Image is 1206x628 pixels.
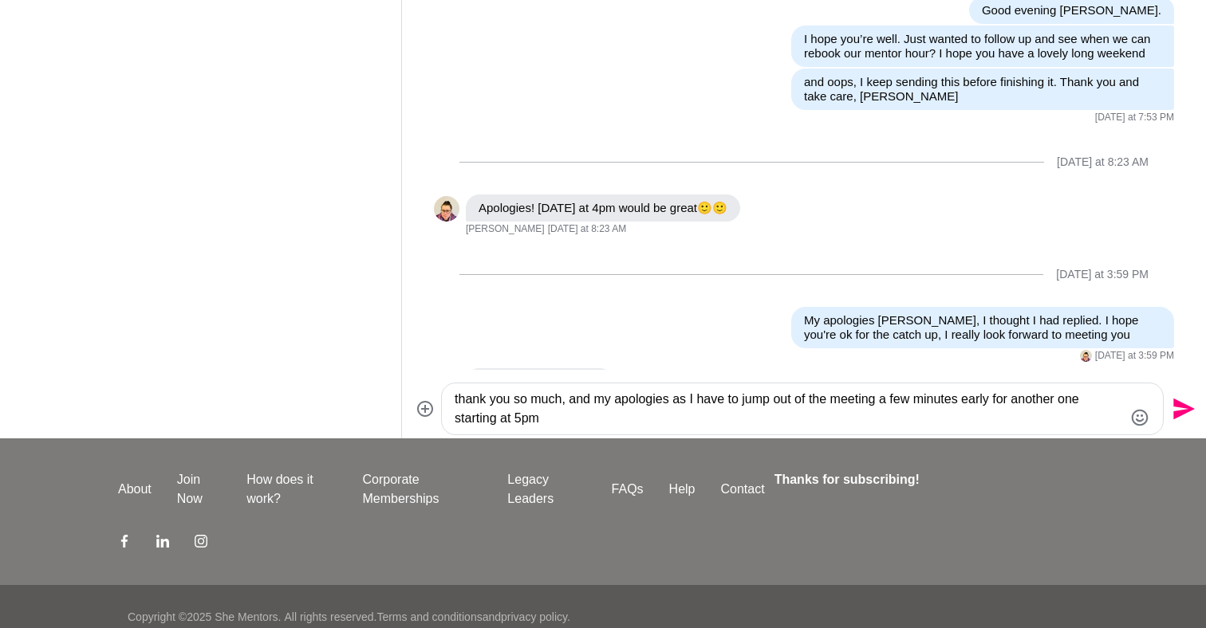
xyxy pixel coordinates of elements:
div: Crystal Bruton [1080,350,1092,362]
img: C [434,196,459,222]
p: My apologies [PERSON_NAME], I thought I had replied. I hope you're ok for the catch up, I really ... [804,313,1161,342]
p: and oops, I keep sending this before finishing it. Thank you and take care, [PERSON_NAME] [804,75,1161,104]
p: I hope you’re well. Just wanted to follow up and see when we can rebook our mentor hour? I hope y... [804,32,1161,61]
h4: Thanks for subscribing! [774,470,1078,489]
a: Terms and conditions [376,610,482,623]
textarea: Type your message [455,390,1123,428]
a: LinkedIn [156,534,169,553]
button: Emoji picker [1130,408,1149,427]
span: [PERSON_NAME] [466,223,545,236]
a: How does it work? [234,470,349,508]
div: Crystal Bruton [434,196,459,222]
a: About [105,480,164,499]
a: Contact [708,480,778,499]
div: [DATE] at 8:23 AM [1057,155,1149,169]
p: All rights reserved. and . [284,609,569,626]
p: Good evening [PERSON_NAME]. [982,3,1161,18]
time: 2025-09-29T05:59:43.686Z [1095,350,1174,363]
span: 🙂 [697,201,712,214]
a: FAQs [599,480,656,499]
a: Instagram [195,534,207,553]
a: Facebook [118,534,131,553]
a: privacy policy [501,610,567,623]
img: C [1080,350,1092,362]
a: Legacy Leaders [495,470,598,508]
a: Corporate Memberships [349,470,495,508]
span: 🙂 [712,201,727,214]
time: 2025-09-25T09:53:35.506Z [1095,112,1174,124]
div: [DATE] at 3:59 PM [1056,268,1149,281]
p: Apologies! [DATE] at 4pm would be great [479,201,727,215]
time: 2025-09-25T22:23:38.908Z [548,223,626,236]
a: Help [656,480,708,499]
a: Join Now [164,470,234,508]
button: Send [1164,391,1200,427]
p: Copyright © 2025 She Mentors . [128,609,281,626]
